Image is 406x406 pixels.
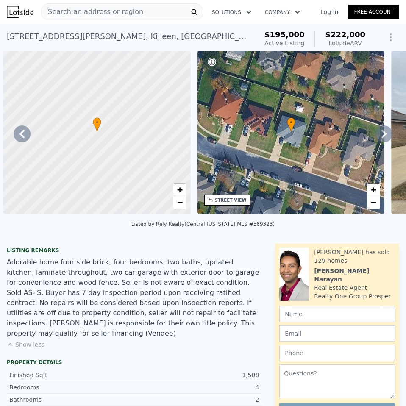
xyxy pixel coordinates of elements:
[215,197,247,203] div: STREET VIEW
[325,30,365,39] span: $222,000
[134,383,259,392] div: 4
[134,371,259,379] div: 1,508
[7,31,251,42] div: [STREET_ADDRESS][PERSON_NAME] , Killeen , [GEOGRAPHIC_DATA] 76542
[41,7,143,17] span: Search an address or region
[7,6,33,18] img: Lotside
[7,247,261,254] div: Listing remarks
[9,395,134,404] div: Bathrooms
[371,197,376,208] span: −
[93,119,101,126] span: •
[325,39,365,47] div: Lotside ARV
[310,8,348,16] a: Log In
[264,30,305,39] span: $195,000
[258,5,307,20] button: Company
[367,184,380,196] a: Zoom in
[314,292,391,300] div: Realty One Group Prosper
[131,221,275,227] div: Listed by Rely Realty (Central [US_STATE] MLS #569323)
[205,5,258,20] button: Solutions
[279,325,395,342] input: Email
[173,196,186,209] a: Zoom out
[279,306,395,322] input: Name
[314,284,367,292] div: Real Estate Agent
[279,345,395,361] input: Phone
[348,5,399,19] a: Free Account
[264,40,304,47] span: Active Listing
[371,184,376,195] span: +
[287,117,295,132] div: •
[177,184,182,195] span: +
[7,257,261,339] div: Adorable home four side brick, four bedrooms, two baths, updated kitchen, laminate throughout, tw...
[367,196,380,209] a: Zoom out
[7,359,261,366] div: Property details
[314,267,395,284] div: [PERSON_NAME] Narayan
[177,197,182,208] span: −
[134,395,259,404] div: 2
[314,248,395,265] div: [PERSON_NAME] has sold 129 homes
[93,117,101,132] div: •
[9,383,134,392] div: Bedrooms
[287,119,295,126] span: •
[173,184,186,196] a: Zoom in
[382,29,399,46] button: Show Options
[7,340,44,349] button: Show less
[9,371,134,379] div: Finished Sqft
